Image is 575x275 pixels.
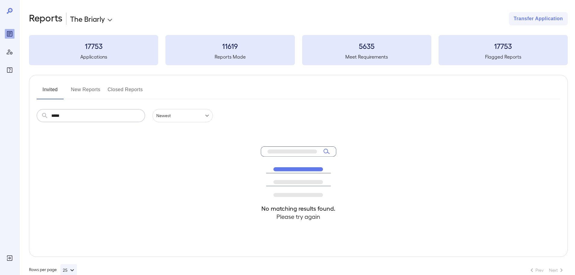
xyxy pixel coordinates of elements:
nav: pagination navigation [525,265,568,275]
div: FAQ [5,65,14,75]
div: Log Out [5,253,14,263]
h4: No matching results found. [261,204,336,213]
h5: Applications [29,53,158,60]
summary: 17753Applications11619Reports Made5635Meet Requirements17753Flagged Reports [29,35,568,65]
button: Invited [37,85,64,99]
h4: Please try again [261,213,336,221]
h3: 17753 [29,41,158,51]
h5: Flagged Reports [439,53,568,60]
h3: 11619 [165,41,295,51]
button: New Reports [71,85,101,99]
h2: Reports [29,12,62,25]
p: The Briarly [70,14,105,24]
div: Newest [152,109,213,122]
button: Closed Reports [108,85,143,99]
h3: 5635 [302,41,431,51]
div: Manage Users [5,47,14,57]
button: Transfer Application [509,12,568,25]
h5: Reports Made [165,53,295,60]
div: Reports [5,29,14,39]
h5: Meet Requirements [302,53,431,60]
h3: 17753 [439,41,568,51]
